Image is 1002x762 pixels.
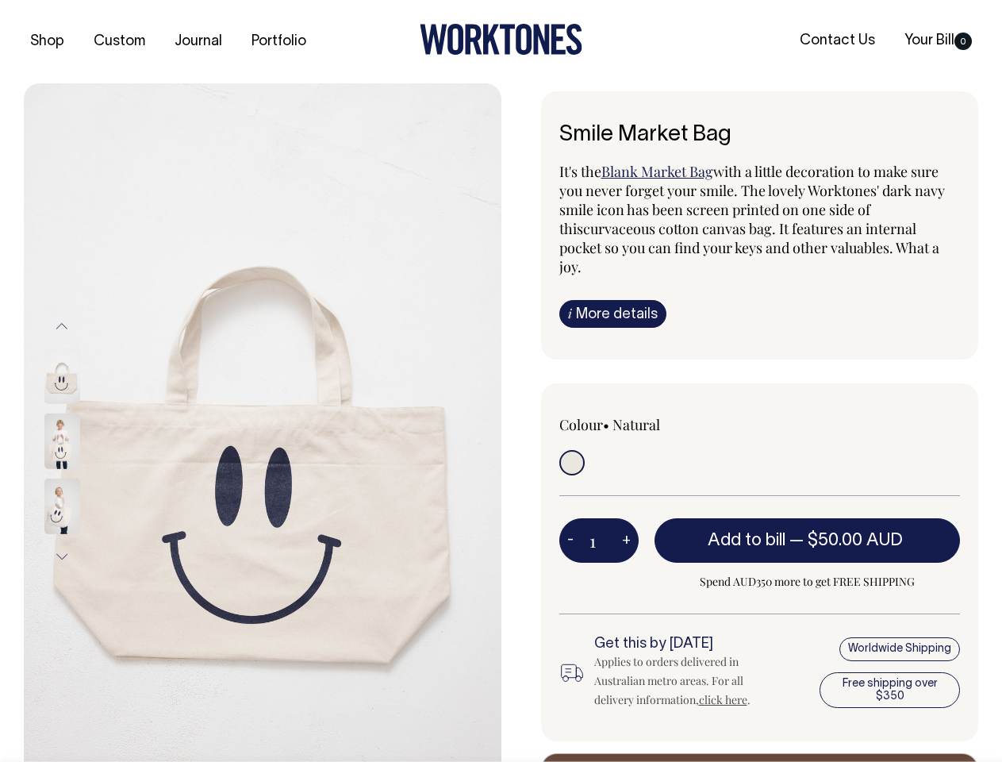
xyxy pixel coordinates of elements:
span: $50.00 AUD [808,533,903,548]
a: Blank Market Bag [601,162,713,181]
a: Custom [87,29,152,55]
span: • [603,415,609,434]
span: — [789,533,907,548]
span: curvaceous cotton canvas bag. It features an internal pocket so you can find your keys and other ... [559,219,939,276]
a: Contact Us [793,28,881,54]
h6: Get this by [DATE] [594,637,777,652]
button: Next [50,539,74,575]
button: Previous [50,308,74,344]
h6: Smile Market Bag [559,123,961,148]
div: Colour [559,415,720,434]
span: Add to bill [708,533,785,548]
a: Journal [168,29,228,55]
p: It's the with a little decoration to make sure you never forget your smile. The lovely Worktones'... [559,162,961,276]
span: Spend AUD350 more to get FREE SHIPPING [655,572,961,591]
a: Portfolio [245,29,313,55]
button: + [614,525,639,556]
a: Your Bill0 [898,28,978,54]
div: Applies to orders delivered in Australian metro areas. For all delivery information, . [594,652,777,710]
img: Smile Market Bag [44,479,80,534]
a: click here [699,692,747,707]
img: Smile Market Bag [44,414,80,469]
button: Add to bill —$50.00 AUD [655,518,961,563]
a: iMore details [559,300,666,328]
button: - [559,525,582,556]
span: 0 [954,33,972,50]
a: Shop [24,29,71,55]
img: Smile Market Bag [44,348,80,404]
span: i [568,305,572,321]
label: Natural [612,415,660,434]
